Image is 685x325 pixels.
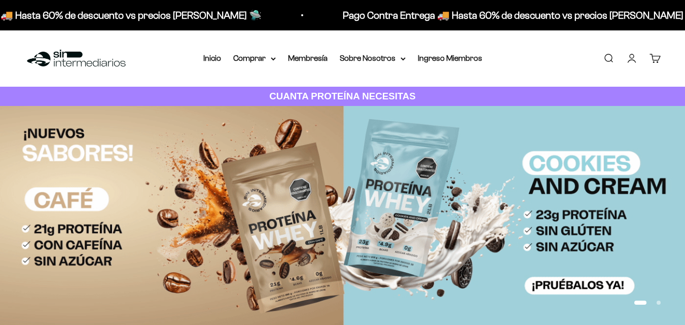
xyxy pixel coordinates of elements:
a: Ingreso Miembros [418,54,482,62]
summary: Sobre Nosotros [340,52,406,65]
summary: Comprar [233,52,276,65]
a: Membresía [288,54,328,62]
strong: CUANTA PROTEÍNA NECESITAS [269,91,416,101]
a: Inicio [203,54,221,62]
